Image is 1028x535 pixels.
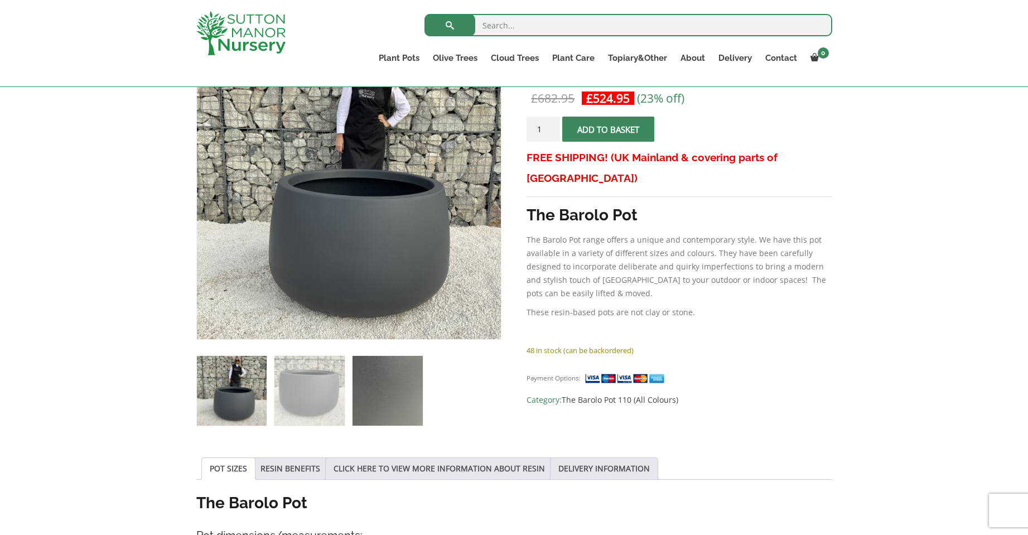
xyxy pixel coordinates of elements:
[372,50,426,66] a: Plant Pots
[674,50,712,66] a: About
[426,50,484,66] a: Olive Trees
[527,117,560,142] input: Product quantity
[274,356,344,426] img: The Barolo Pot 110 Colour Charcoal - Image 2
[531,90,538,106] span: £
[196,494,307,512] strong: The Barolo Pot
[546,50,601,66] a: Plant Care
[531,90,575,106] bdi: 682.95
[527,306,832,319] p: These resin-based pots are not clay or stone.
[562,394,678,405] a: The Barolo Pot 110 (All Colours)
[527,147,832,189] h3: FREE SHIPPING! (UK Mainland & covering parts of [GEOGRAPHIC_DATA])
[334,458,545,479] a: CLICK HERE TO VIEW MORE INFORMATION ABOUT RESIN
[353,356,422,426] img: The Barolo Pot 110 Colour Charcoal - Image 3
[562,117,654,142] button: Add to basket
[586,90,630,106] bdi: 524.95
[527,374,581,382] small: Payment Options:
[260,458,320,479] a: RESIN BENEFITS
[586,90,593,106] span: £
[484,50,546,66] a: Cloud Trees
[818,47,829,59] span: 0
[585,373,668,384] img: payment supported
[759,50,804,66] a: Contact
[601,50,674,66] a: Topiary&Other
[527,393,832,407] span: Category:
[527,206,638,224] strong: The Barolo Pot
[424,14,832,36] input: Search...
[558,458,650,479] a: DELIVERY INFORMATION
[527,233,832,300] p: The Barolo Pot range offers a unique and contemporary style. We have this pot available in a vari...
[804,50,832,66] a: 0
[637,90,684,106] span: (23% off)
[712,50,759,66] a: Delivery
[196,11,286,55] img: logo
[527,344,832,357] p: 48 in stock (can be backordered)
[197,356,267,426] img: The Barolo Pot 110 Colour Charcoal
[210,458,247,479] a: POT SIZES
